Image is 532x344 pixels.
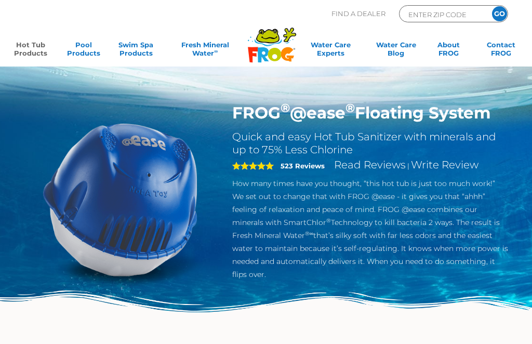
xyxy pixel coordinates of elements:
[232,177,508,281] p: How many times have you thought, “this hot tub is just too much work!” We set out to change that ...
[492,6,507,21] input: GO
[232,130,508,156] h2: Quick and easy Hot Tub Sanitizer with minerals and up to 75% Less Chlorine
[411,158,478,171] a: Write Review
[115,41,156,61] a: Swim SpaProducts
[232,162,274,170] span: 5
[24,103,217,296] img: hot-tub-product-atease-system.png
[407,162,409,170] span: |
[281,162,325,170] strong: 523 Reviews
[305,230,314,237] sup: ®∞
[334,158,406,171] a: Read Reviews
[281,100,290,115] sup: ®
[428,41,469,61] a: AboutFROG
[168,41,242,61] a: Fresh MineralWater∞
[331,5,385,22] p: Find A Dealer
[481,41,522,61] a: ContactFROG
[10,41,51,61] a: Hot TubProducts
[345,100,355,115] sup: ®
[376,41,417,61] a: Water CareBlog
[214,48,218,54] sup: ∞
[298,41,364,61] a: Water CareExperts
[63,41,104,61] a: PoolProducts
[326,217,331,224] sup: ®
[407,8,477,20] input: Zip Code Form
[232,103,508,123] h1: FROG @ease Floating System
